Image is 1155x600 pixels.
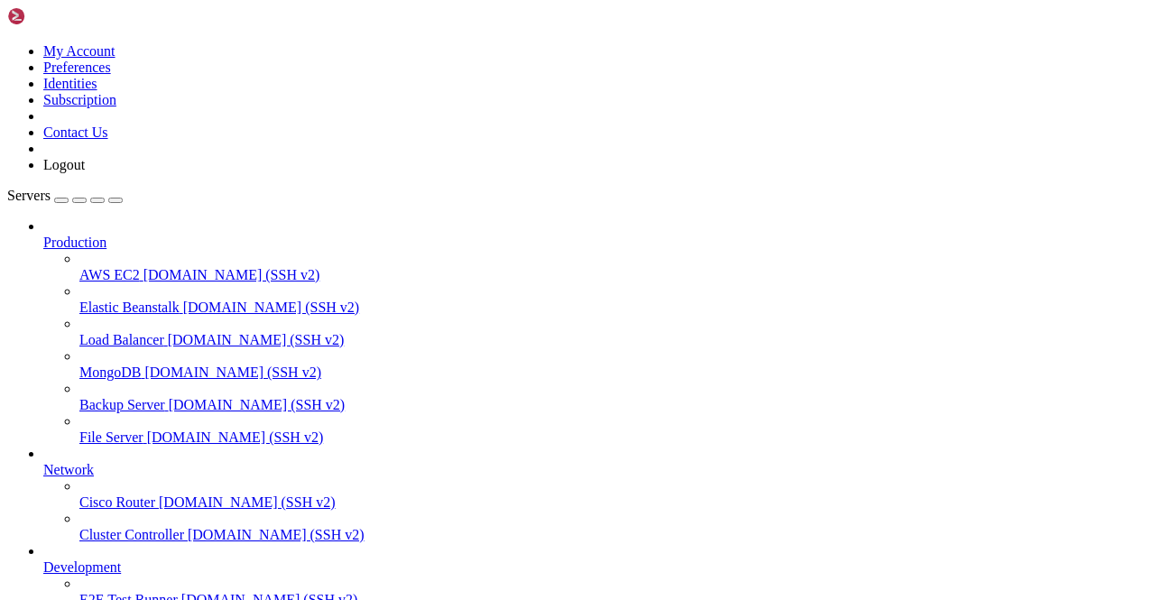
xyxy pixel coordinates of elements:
a: Backup Server [DOMAIN_NAME] (SSH v2) [79,397,1148,413]
a: Cisco Router [DOMAIN_NAME] (SSH v2) [79,494,1148,511]
a: Contact Us [43,125,108,140]
a: Network [43,462,1148,478]
li: Backup Server [DOMAIN_NAME] (SSH v2) [79,381,1148,413]
span: Development [43,559,121,575]
a: MongoDB [DOMAIN_NAME] (SSH v2) [79,365,1148,381]
a: Development [43,559,1148,576]
span: Cisco Router [79,494,155,510]
li: Elastic Beanstalk [DOMAIN_NAME] (SSH v2) [79,283,1148,316]
a: Subscription [43,92,116,107]
li: Network [43,446,1148,543]
img: Shellngn [7,7,111,25]
span: Servers [7,188,51,203]
span: [DOMAIN_NAME] (SSH v2) [169,397,346,412]
span: [DOMAIN_NAME] (SSH v2) [168,332,345,347]
a: Cluster Controller [DOMAIN_NAME] (SSH v2) [79,527,1148,543]
li: Production [43,218,1148,446]
a: AWS EC2 [DOMAIN_NAME] (SSH v2) [79,267,1148,283]
span: [DOMAIN_NAME] (SSH v2) [188,527,365,542]
li: MongoDB [DOMAIN_NAME] (SSH v2) [79,348,1148,381]
span: [DOMAIN_NAME] (SSH v2) [147,429,324,445]
span: [DOMAIN_NAME] (SSH v2) [144,365,321,380]
span: Load Balancer [79,332,164,347]
span: [DOMAIN_NAME] (SSH v2) [159,494,336,510]
a: Production [43,235,1148,251]
a: Load Balancer [DOMAIN_NAME] (SSH v2) [79,332,1148,348]
span: Cluster Controller [79,527,184,542]
a: File Server [DOMAIN_NAME] (SSH v2) [79,429,1148,446]
li: Load Balancer [DOMAIN_NAME] (SSH v2) [79,316,1148,348]
span: MongoDB [79,365,141,380]
span: AWS EC2 [79,267,140,282]
span: Network [43,462,94,477]
span: Elastic Beanstalk [79,300,180,315]
a: Identities [43,76,97,91]
li: AWS EC2 [DOMAIN_NAME] (SSH v2) [79,251,1148,283]
a: Elastic Beanstalk [DOMAIN_NAME] (SSH v2) [79,300,1148,316]
span: [DOMAIN_NAME] (SSH v2) [183,300,360,315]
span: Backup Server [79,397,165,412]
li: File Server [DOMAIN_NAME] (SSH v2) [79,413,1148,446]
span: Production [43,235,106,250]
a: Servers [7,188,123,203]
span: File Server [79,429,143,445]
a: My Account [43,43,115,59]
span: [DOMAIN_NAME] (SSH v2) [143,267,320,282]
a: Preferences [43,60,111,75]
a: Logout [43,157,85,172]
li: Cisco Router [DOMAIN_NAME] (SSH v2) [79,478,1148,511]
li: Cluster Controller [DOMAIN_NAME] (SSH v2) [79,511,1148,543]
